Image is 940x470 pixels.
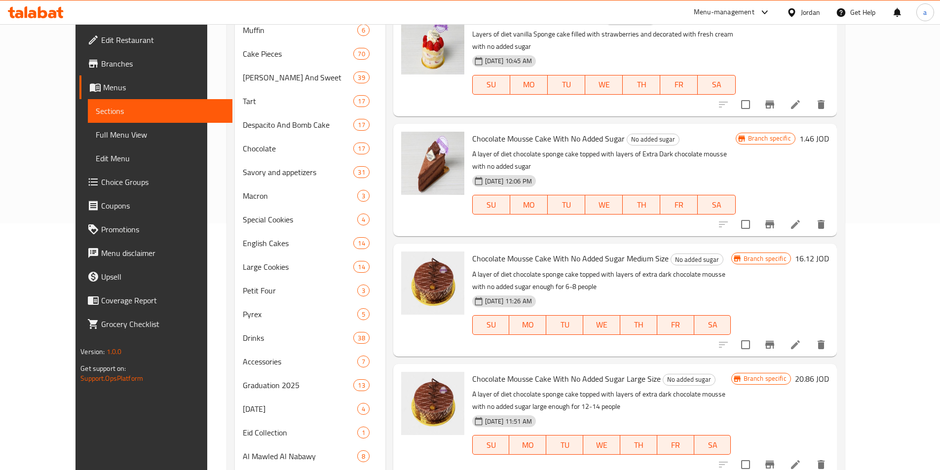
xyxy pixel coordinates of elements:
[79,241,232,265] a: Menu disclaimer
[243,308,357,320] span: Pyrex
[548,75,585,95] button: TU
[357,285,370,296] div: items
[353,143,369,154] div: items
[671,253,723,265] div: No added sugar
[358,215,369,224] span: 4
[698,195,735,215] button: SA
[243,95,354,107] span: Tart
[79,170,232,194] a: Choice Groups
[514,77,544,92] span: MO
[472,315,510,335] button: SU
[101,34,225,46] span: Edit Restaurant
[735,334,756,355] span: Select to update
[235,231,385,255] div: English Cakes14
[354,262,369,272] span: 14
[758,93,782,116] button: Branch-specific-item
[101,318,225,330] span: Grocery Checklist
[243,24,357,36] div: Muffin
[627,198,656,212] span: TH
[353,332,369,344] div: items
[235,444,385,468] div: Al Mawled Al Nabawy8
[358,404,369,414] span: 4
[472,195,510,215] button: SU
[88,123,232,146] a: Full Menu View
[353,95,369,107] div: items
[358,310,369,319] span: 5
[243,190,357,202] span: Macron
[799,11,829,25] h6: 2.15 JOD
[235,421,385,444] div: Eid Collection1
[401,372,464,435] img: Chocolate Mousse Cake With No Added Sugar Large Size
[358,452,369,461] span: 8
[698,318,727,332] span: SA
[620,315,657,335] button: TH
[657,315,694,335] button: FR
[235,89,385,113] div: Tart17
[243,72,354,83] span: [PERSON_NAME] And Sweet
[235,326,385,350] div: Drinks38
[101,294,225,306] span: Coverage Report
[243,119,354,131] span: Despacito And Bomb Cake
[243,285,357,296] div: Petit Four
[357,403,370,415] div: items
[243,332,354,344] div: Drinks
[358,191,369,201] span: 3
[243,48,354,60] div: Cake Pieces
[698,438,727,452] span: SA
[698,75,735,95] button: SA
[79,28,232,52] a: Edit Restaurant
[694,435,731,455] button: SA
[740,254,790,263] span: Branch specific
[103,81,225,93] span: Menus
[243,72,354,83] div: Claire And Sweet
[472,388,731,413] p: A layer of diet chocolate sponge cake topped with layers of extra dark chocolate mousse with no a...
[353,379,369,391] div: items
[620,435,657,455] button: TH
[702,198,731,212] span: SA
[585,75,623,95] button: WE
[80,362,126,375] span: Get support on:
[552,77,581,92] span: TU
[235,279,385,302] div: Petit Four3
[243,143,354,154] span: Chocolate
[79,52,232,75] a: Branches
[357,356,370,367] div: items
[358,357,369,366] span: 7
[101,247,225,259] span: Menu disclaimer
[472,148,736,173] p: A layer of diet chocolate sponge cake topped with layers of Extra Dark chocolate mousse with no a...
[80,372,143,385] a: Support.OpsPlatform
[546,315,583,335] button: TU
[243,237,354,249] span: English Cakes
[79,75,232,99] a: Menus
[744,134,795,143] span: Branch specific
[354,97,369,106] span: 17
[243,403,357,415] div: Father's Day
[660,75,698,95] button: FR
[583,315,620,335] button: WE
[80,345,105,358] span: Version:
[702,77,731,92] span: SA
[357,214,370,225] div: items
[357,190,370,202] div: items
[243,379,354,391] span: Graduation 2025
[481,56,536,66] span: [DATE] 10:45 AM
[235,373,385,397] div: Graduation 202513
[235,113,385,137] div: Despacito And Bomb Cake17
[354,333,369,343] span: 38
[235,255,385,279] div: Large Cookies14
[477,318,506,332] span: SU
[101,200,225,212] span: Coupons
[624,438,653,452] span: TH
[481,177,536,186] span: [DATE] 12:06 PM
[627,77,656,92] span: TH
[514,198,544,212] span: MO
[243,427,357,438] div: Eid Collection
[88,99,232,123] a: Sections
[472,75,510,95] button: SU
[472,371,661,386] span: Chocolate Mousse Cake With No Added Sugar Large Size
[353,119,369,131] div: items
[357,450,370,462] div: items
